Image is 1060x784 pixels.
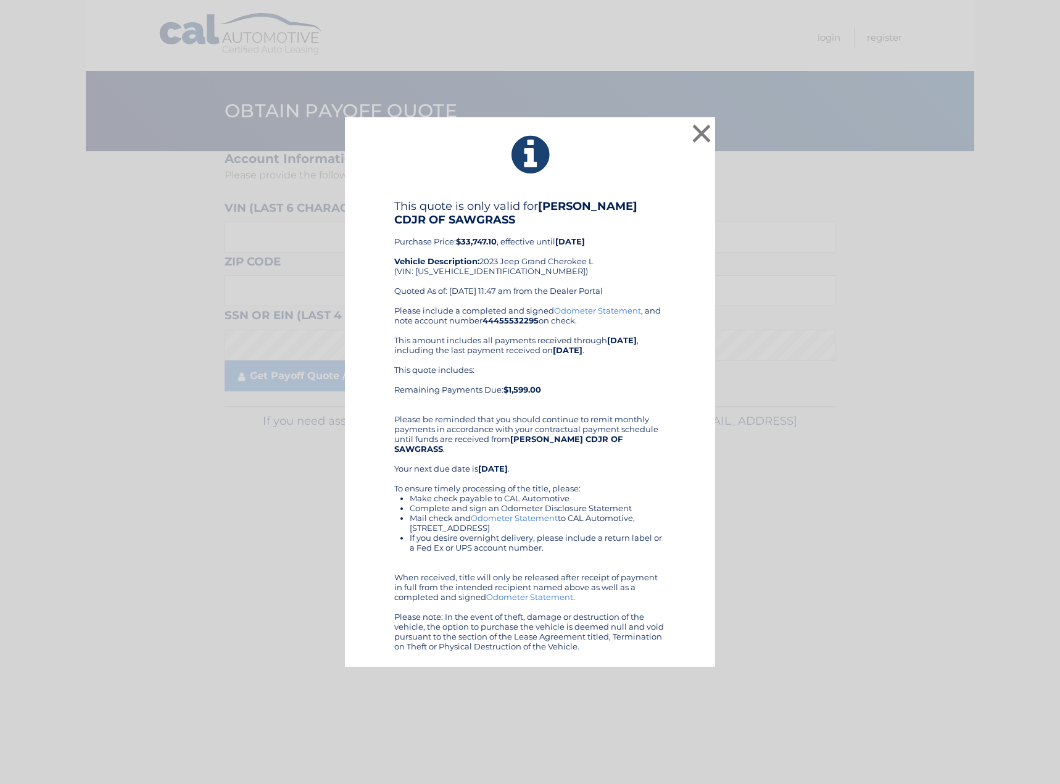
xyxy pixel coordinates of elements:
li: Mail check and to CAL Automotive, [STREET_ADDRESS] [410,513,666,533]
li: Complete and sign an Odometer Disclosure Statement [410,503,666,513]
b: 44455532295 [482,315,539,325]
a: Odometer Statement [554,306,641,315]
b: [PERSON_NAME] CDJR OF SAWGRASS [394,199,637,227]
b: [DATE] [607,335,637,345]
div: This quote includes: Remaining Payments Due: [394,365,666,404]
li: If you desire overnight delivery, please include a return label or a Fed Ex or UPS account number. [410,533,666,553]
div: Please include a completed and signed , and note account number on check. This amount includes al... [394,306,666,651]
b: [DATE] [553,345,582,355]
button: × [689,121,714,146]
h4: This quote is only valid for [394,199,666,227]
strong: Vehicle Description: [394,256,479,266]
b: [DATE] [555,236,585,246]
a: Odometer Statement [471,513,558,523]
b: [DATE] [478,464,508,473]
b: [PERSON_NAME] CDJR OF SAWGRASS [394,434,623,454]
a: Odometer Statement [486,592,573,602]
li: Make check payable to CAL Automotive [410,493,666,503]
b: $33,747.10 [456,236,497,246]
b: $1,599.00 [503,385,541,394]
div: Purchase Price: , effective until 2023 Jeep Grand Cherokee L (VIN: [US_VEHICLE_IDENTIFICATION_NUM... [394,199,666,306]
